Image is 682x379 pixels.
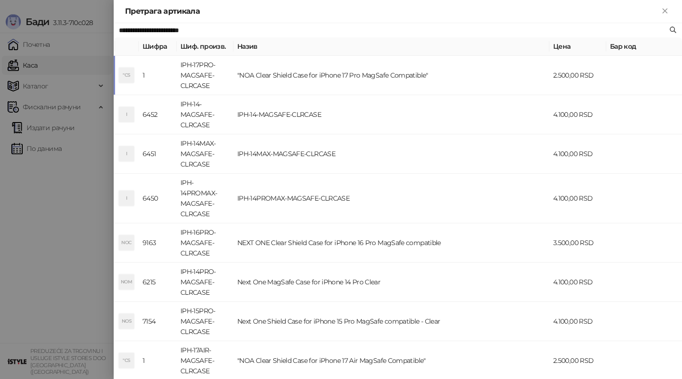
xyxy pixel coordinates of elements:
td: 6450 [139,174,177,223]
div: I [119,107,134,122]
td: 3.500,00 RSD [549,223,606,263]
th: Шиф. произв. [177,37,233,56]
th: Цена [549,37,606,56]
td: 6451 [139,134,177,174]
td: IPH-14-MAGSAFE-CLRCASE [177,95,233,134]
td: Next One MagSafe Case for iPhone 14 Pro Clear [233,263,549,302]
th: Шифра [139,37,177,56]
td: 6215 [139,263,177,302]
button: Close [659,6,671,17]
td: IPH-16PRO-MAGSAFE-CLRCASE [177,223,233,263]
div: "CS [119,68,134,83]
div: I [119,146,134,161]
td: 6452 [139,95,177,134]
td: "NOA Clear Shield Case for iPhone 17 Pro MagSafe Compatible" [233,56,549,95]
div: NOC [119,235,134,250]
td: IPH-14MAX-MAGSAFE-CLRCASE [233,134,549,174]
td: IPH-17PRO-MAGSAFE-CLRCASE [177,56,233,95]
td: 4.100,00 RSD [549,134,606,174]
td: NEXT ONE Clear Shield Case for iPhone 16 Pro MagSafe compatible [233,223,549,263]
div: I [119,191,134,206]
td: 4.100,00 RSD [549,95,606,134]
td: IPH-14PROMAX-MAGSAFE-CLRCASE [233,174,549,223]
td: 9163 [139,223,177,263]
td: 4.100,00 RSD [549,174,606,223]
td: IPH-14PROMAX-MAGSAFE-CLRCASE [177,174,233,223]
td: 4.100,00 RSD [549,302,606,341]
div: "CS [119,353,134,368]
td: 1 [139,56,177,95]
td: 2.500,00 RSD [549,56,606,95]
td: 4.100,00 RSD [549,263,606,302]
div: Претрага артикала [125,6,659,17]
td: IPH-14-MAGSAFE-CLRCASE [233,95,549,134]
td: IPH-14MAX-MAGSAFE-CLRCASE [177,134,233,174]
td: 7154 [139,302,177,341]
th: Назив [233,37,549,56]
th: Бар код [606,37,682,56]
div: NOS [119,314,134,329]
td: Next One Shield Case for iPhone 15 Pro MagSafe compatible - Clear [233,302,549,341]
div: NOM [119,274,134,290]
td: IPH-15PRO-MAGSAFE-CLRCASE [177,302,233,341]
td: IPH-14PRO-MAGSAFE-CLRCASE [177,263,233,302]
